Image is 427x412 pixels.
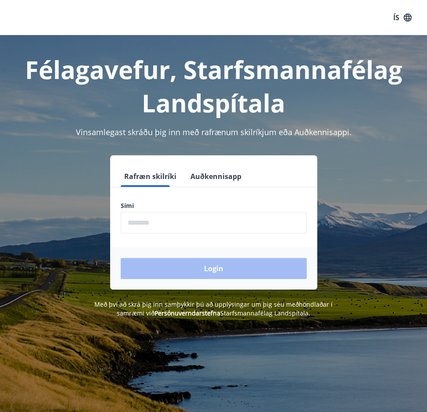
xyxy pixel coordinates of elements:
label: Sími [121,201,307,210]
button: Rafræn skilríki [121,166,180,187]
a: Persónuverndarstefna [154,309,220,317]
h1: Félagavefur, Starfsmannafélag Landspítala [11,53,416,119]
button: ÍS [388,10,416,25]
span: Vinsamlegast skráðu þig inn með rafrænum skilríkjum eða Auðkennisappi. [76,127,352,137]
button: Auðkennisapp [187,166,245,187]
span: Með því að skrá þig inn samþykkir þú að upplýsingar um þig séu meðhöndlaðar í samræmi við Starfsm... [94,300,333,317]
